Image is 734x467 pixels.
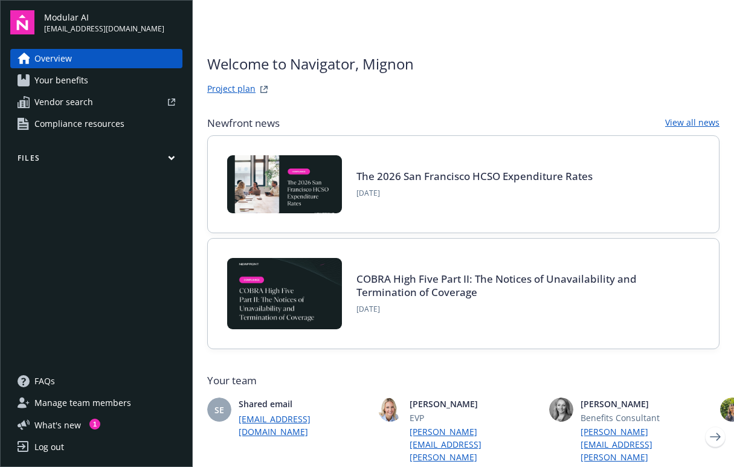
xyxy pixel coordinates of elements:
a: Next [706,427,725,446]
a: Project plan [207,82,256,97]
a: Your benefits [10,71,182,90]
span: [EMAIL_ADDRESS][DOMAIN_NAME] [44,24,164,34]
img: photo [378,398,402,422]
img: photo [549,398,573,422]
a: View all news [665,116,720,130]
button: What's new1 [10,419,100,431]
span: [PERSON_NAME] [581,398,710,410]
span: Modular AI [44,11,164,24]
span: Your team [207,373,720,388]
img: BLOG+Card Image - Compliance - 2026 SF HCSO Expenditure Rates - 08-26-25.jpg [227,155,342,213]
a: [EMAIL_ADDRESS][DOMAIN_NAME] [239,413,369,438]
a: projectPlanWebsite [257,82,271,97]
span: Your benefits [34,71,88,90]
button: Modular AI[EMAIL_ADDRESS][DOMAIN_NAME] [44,10,182,34]
img: navigator-logo.svg [10,10,34,34]
img: BLOG-Card Image - Compliance - COBRA High Five Pt 2 - 08-21-25.jpg [227,258,342,329]
span: Manage team members [34,393,131,413]
span: Overview [34,49,72,68]
span: FAQs [34,372,55,391]
span: [DATE] [356,188,593,199]
a: FAQs [10,372,182,391]
span: [PERSON_NAME] [410,398,539,410]
span: Vendor search [34,92,93,112]
span: What ' s new [34,419,81,431]
a: Manage team members [10,393,182,413]
span: Shared email [239,398,369,410]
a: Compliance resources [10,114,182,134]
a: Overview [10,49,182,68]
button: Files [10,153,182,168]
span: SE [214,404,224,416]
span: [DATE] [356,304,685,315]
a: The 2026 San Francisco HCSO Expenditure Rates [356,169,593,183]
div: 1 [89,419,100,430]
span: Welcome to Navigator , Mignon [207,53,414,75]
span: EVP [410,411,539,424]
span: Benefits Consultant [581,411,710,424]
a: COBRA High Five Part II: The Notices of Unavailability and Termination of Coverage [356,272,637,299]
span: Newfront news [207,116,280,130]
span: Compliance resources [34,114,124,134]
div: Log out [34,437,64,457]
a: Vendor search [10,92,182,112]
